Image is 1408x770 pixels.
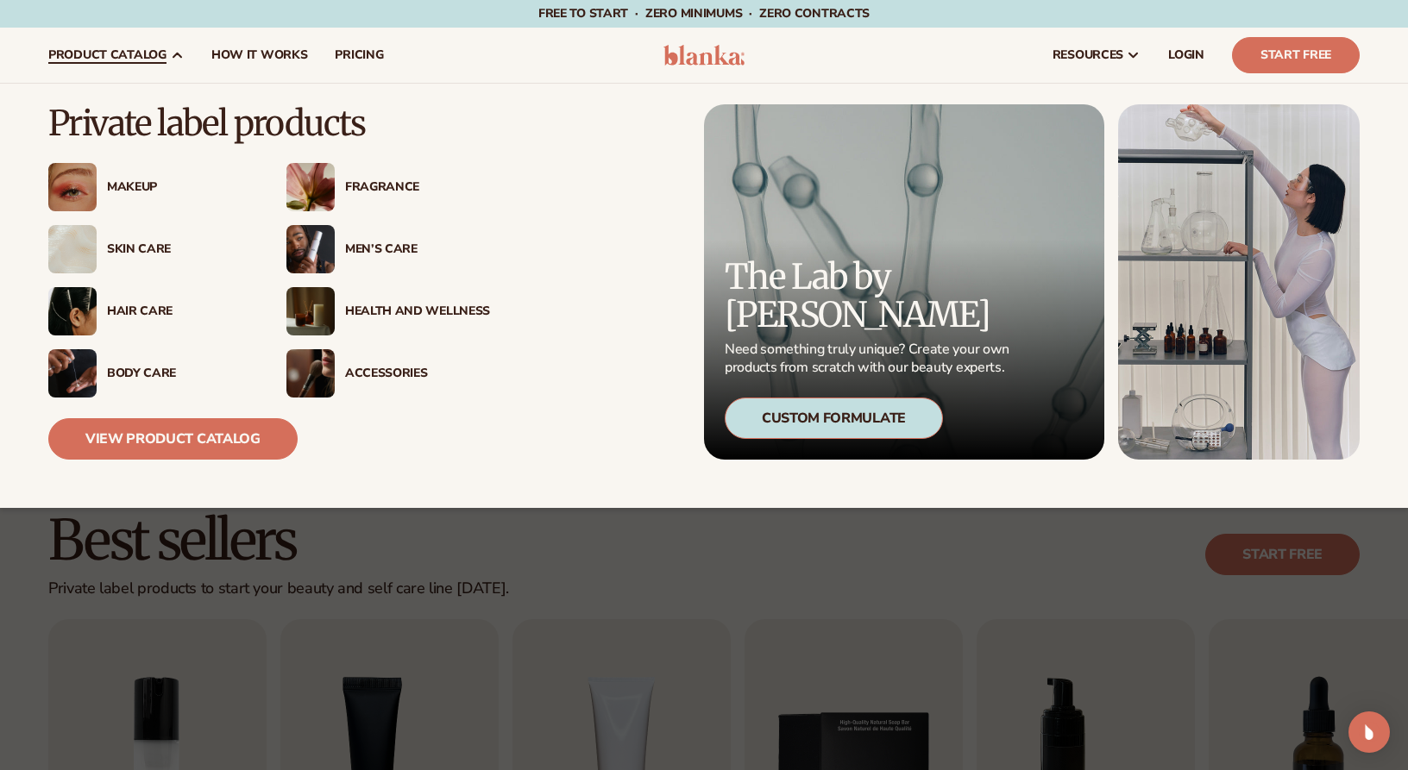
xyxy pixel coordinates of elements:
p: The Lab by [PERSON_NAME] [725,258,1015,334]
img: logo [663,45,745,66]
a: Female hair pulled back with clips. Hair Care [48,287,252,335]
a: Male holding moisturizer bottle. Men’s Care [286,225,490,273]
a: Female with glitter eye makeup. Makeup [48,163,252,211]
div: Accessories [345,366,490,381]
img: Female with glitter eye makeup. [48,163,97,211]
a: pricing [321,28,397,83]
span: LOGIN [1168,48,1204,62]
img: Candles and incense on table. [286,287,335,335]
a: LOGIN [1154,28,1218,83]
a: product catalog [35,28,198,83]
span: product catalog [48,48,167,62]
a: Pink blooming flower. Fragrance [286,163,490,211]
img: Male holding moisturizer bottle. [286,225,335,273]
span: resources [1053,48,1123,62]
img: Cream moisturizer swatch. [48,225,97,273]
div: Men’s Care [345,242,490,257]
div: Custom Formulate [725,398,943,439]
div: Skin Care [107,242,252,257]
span: How It Works [211,48,308,62]
div: Makeup [107,180,252,195]
div: Health And Wellness [345,304,490,319]
img: Female in lab with equipment. [1118,104,1360,460]
a: Cream moisturizer swatch. Skin Care [48,225,252,273]
a: Start Free [1232,37,1360,73]
img: Female hair pulled back with clips. [48,287,97,335]
img: Female with makeup brush. [286,349,335,398]
p: Need something truly unique? Create your own products from scratch with our beauty experts. [725,341,1015,377]
div: Body Care [107,366,252,381]
div: Hair Care [107,304,252,319]
p: Private label products [48,104,490,142]
span: pricing [335,48,383,62]
a: View Product Catalog [48,418,298,460]
a: How It Works [198,28,322,83]
a: Candles and incense on table. Health And Wellness [286,287,490,335]
div: Open Intercom Messenger [1348,711,1390,753]
a: resources [1039,28,1154,83]
img: Male hand applying moisturizer. [48,349,97,398]
img: Pink blooming flower. [286,163,335,211]
span: Free to start · ZERO minimums · ZERO contracts [538,5,870,22]
div: Fragrance [345,180,490,195]
a: Microscopic product formula. The Lab by [PERSON_NAME] Need something truly unique? Create your ow... [704,104,1104,460]
a: Female with makeup brush. Accessories [286,349,490,398]
a: Male hand applying moisturizer. Body Care [48,349,252,398]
